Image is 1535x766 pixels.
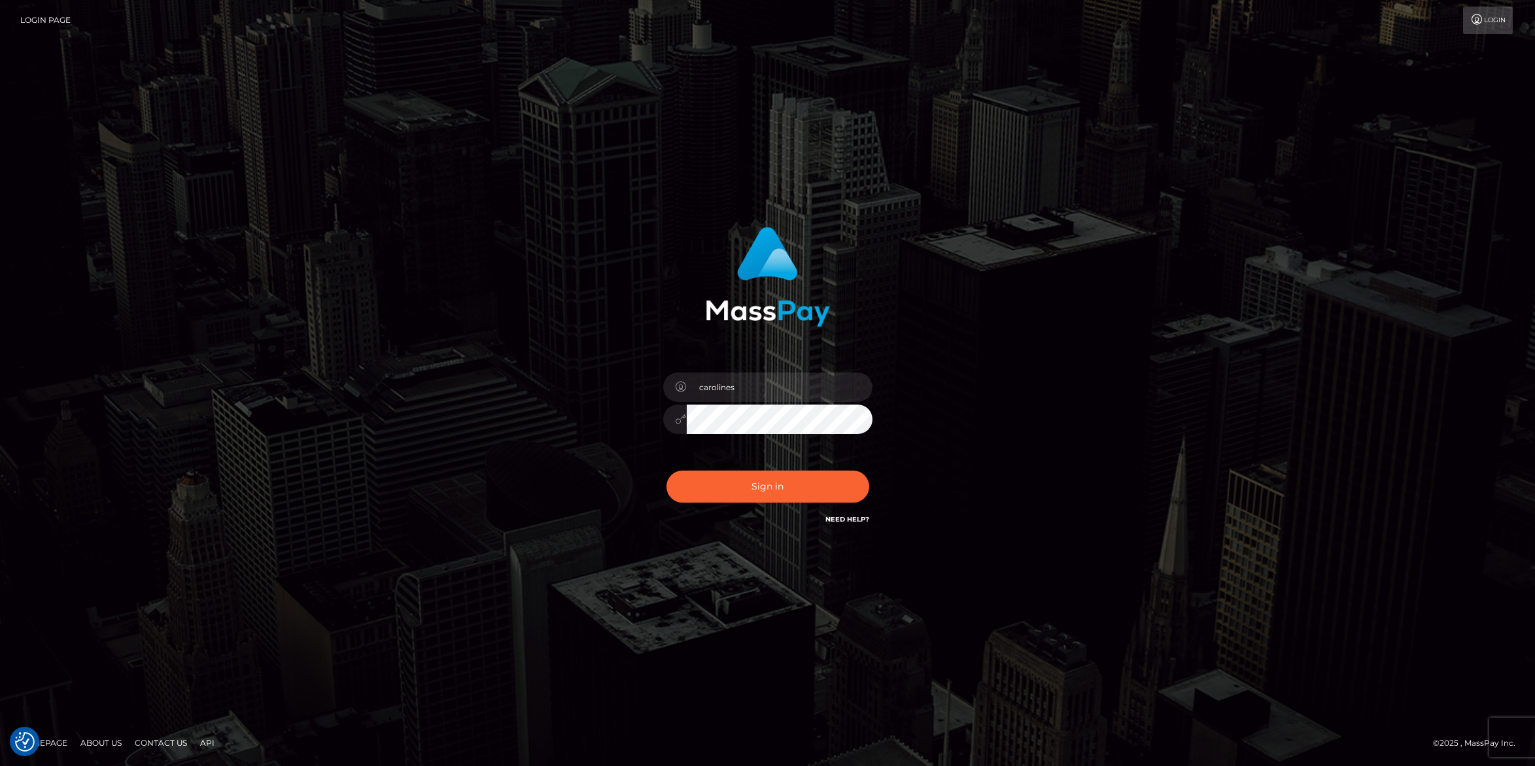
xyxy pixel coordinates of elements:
a: About Us [75,733,127,753]
a: Homepage [14,733,73,753]
a: Need Help? [825,515,869,524]
a: API [195,733,220,753]
button: Sign in [666,471,869,503]
a: Login Page [20,7,71,34]
img: MassPay Login [706,227,830,327]
a: Login [1463,7,1513,34]
button: Consent Preferences [15,732,35,752]
input: Username... [687,373,872,402]
a: Contact Us [129,733,192,753]
img: Revisit consent button [15,732,35,752]
div: © 2025 , MassPay Inc. [1433,736,1525,750]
